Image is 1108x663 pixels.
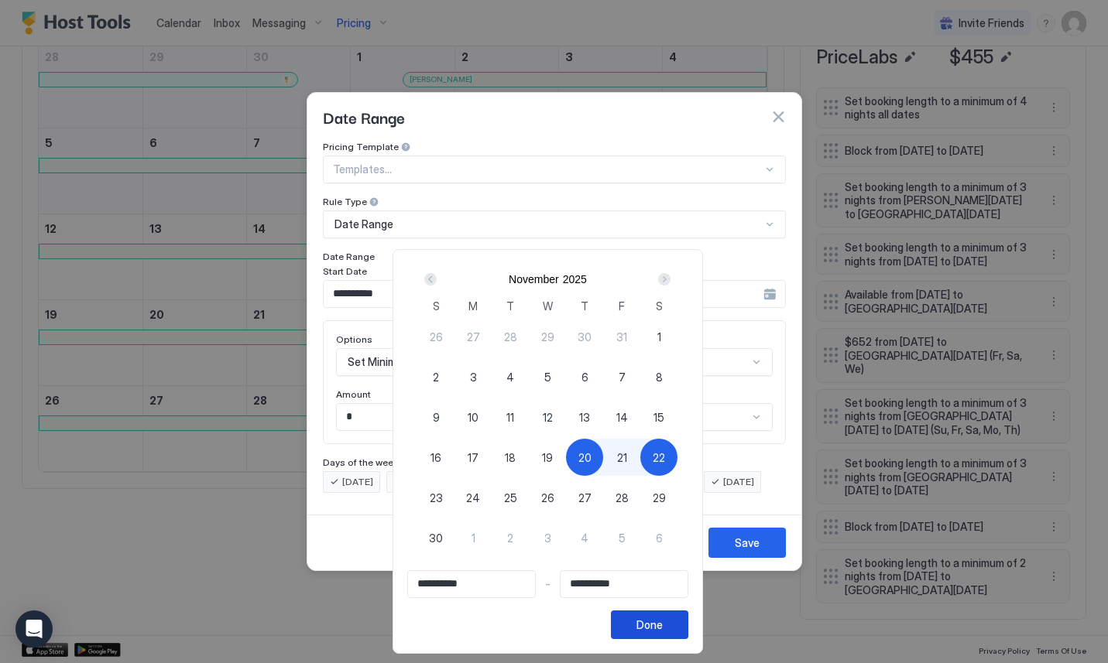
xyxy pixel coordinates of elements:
span: - [545,577,551,591]
span: 20 [578,449,592,466]
span: 17 [468,449,479,466]
span: 29 [541,329,554,345]
span: 1 [472,530,475,546]
button: 4 [492,358,529,395]
span: 4 [581,530,588,546]
button: 21 [603,439,640,476]
button: 10 [455,398,492,436]
button: 17 [455,439,492,476]
span: 6 [656,530,663,546]
button: 7 [603,358,640,395]
button: 11 [492,398,529,436]
button: 3 [529,519,566,556]
span: 25 [504,490,517,506]
button: 22 [640,439,677,476]
span: 21 [617,449,627,466]
button: 31 [603,318,640,355]
span: 1 [657,329,661,345]
span: 7 [619,369,626,385]
span: 19 [542,449,553,466]
button: 2 [417,358,455,395]
span: 4 [506,369,514,385]
button: 8 [640,358,677,395]
button: 16 [417,439,455,476]
button: Next [653,270,674,289]
input: Input Field [561,571,688,597]
span: 15 [653,409,664,425]
button: 5 [529,358,566,395]
button: 2025 [563,273,587,285]
span: 14 [616,409,628,425]
span: T [506,298,514,314]
span: S [656,298,663,314]
span: 27 [467,329,480,345]
button: 27 [455,318,492,355]
input: Input Field [408,571,535,597]
span: 18 [505,449,516,466]
button: 30 [566,318,603,355]
span: 30 [429,530,443,546]
span: 8 [656,369,663,385]
span: 6 [581,369,588,385]
div: Done [636,617,663,633]
span: 3 [470,369,477,385]
button: 19 [529,439,566,476]
span: 30 [578,329,592,345]
span: 28 [616,490,629,506]
span: 22 [653,449,665,466]
button: 4 [566,519,603,556]
span: 10 [468,409,479,425]
span: 2 [433,369,439,385]
button: 28 [603,479,640,516]
button: 30 [417,519,455,556]
span: 28 [504,329,517,345]
span: M [468,298,478,314]
button: 28 [492,318,529,355]
button: 15 [640,398,677,436]
button: 29 [529,318,566,355]
button: 27 [566,479,603,516]
button: 18 [492,439,529,476]
button: 9 [417,398,455,436]
span: 12 [543,409,553,425]
button: 1 [455,519,492,556]
span: T [581,298,588,314]
span: 16 [431,449,441,466]
button: 26 [529,479,566,516]
button: Done [611,610,688,639]
div: Open Intercom Messenger [15,610,53,648]
button: 2 [492,519,529,556]
button: 23 [417,479,455,516]
button: 29 [640,479,677,516]
span: S [433,298,440,314]
span: 27 [578,490,592,506]
button: 1 [640,318,677,355]
button: November [509,273,559,285]
span: 13 [579,409,590,425]
span: W [543,298,553,314]
button: 13 [566,398,603,436]
span: 2 [507,530,513,546]
button: 5 [603,519,640,556]
button: 6 [640,519,677,556]
span: 31 [616,329,627,345]
span: 26 [541,490,554,506]
span: 29 [653,490,666,506]
button: 24 [455,479,492,516]
span: 23 [430,490,443,506]
span: 24 [466,490,480,506]
button: 20 [566,439,603,476]
span: 9 [433,409,440,425]
button: 3 [455,358,492,395]
span: 3 [544,530,551,546]
span: 5 [619,530,626,546]
span: 26 [430,329,443,345]
span: 5 [544,369,551,385]
button: 25 [492,479,529,516]
button: 14 [603,398,640,436]
button: Prev [421,270,442,289]
button: 6 [566,358,603,395]
button: 12 [529,398,566,436]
